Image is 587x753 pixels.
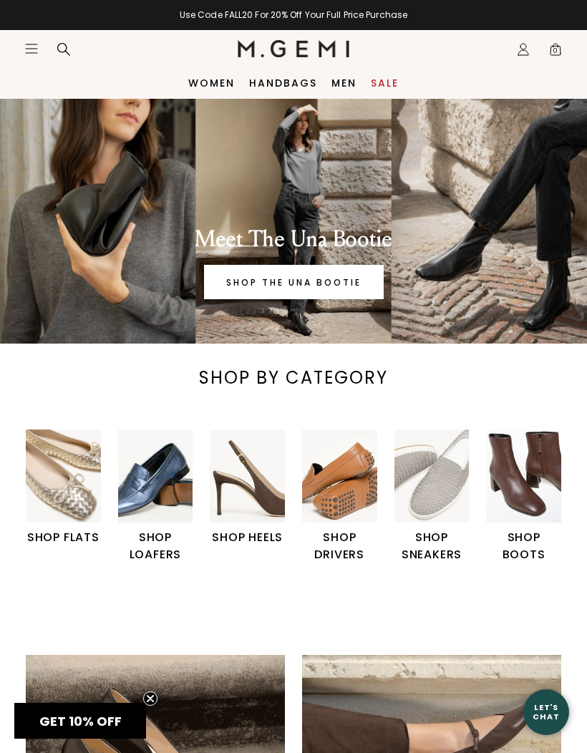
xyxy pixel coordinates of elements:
a: Banner primary button [204,265,384,299]
a: SHOP FLATS [26,429,101,547]
a: Handbags [249,77,317,89]
div: 2 / 6 [118,429,210,564]
a: Sale [371,77,399,89]
span: GET 10% OFF [39,712,122,730]
h1: SHOP SNEAKERS [394,529,470,563]
a: SHOP SNEAKERS [394,429,470,564]
h1: SHOP DRIVERS [302,529,377,563]
h1: SHOP FLATS [26,529,101,546]
div: 5 / 6 [394,429,487,564]
div: Let's Chat [523,703,569,721]
button: Close teaser [143,691,157,706]
img: M.Gemi [238,40,350,57]
div: GET 10% OFFClose teaser [14,703,146,739]
h1: SHOP LOAFERS [118,529,193,563]
div: 6 / 6 [486,429,578,564]
h1: SHOP BOOTS [486,529,561,563]
a: SHOP LOAFERS [118,429,193,564]
span: 0 [548,45,563,59]
div: 3 / 6 [210,429,302,547]
a: SHOP HEELS [210,429,285,547]
a: SHOP DRIVERS [302,429,377,564]
div: 4 / 6 [302,429,394,564]
a: Women [188,77,235,89]
button: Open site menu [24,42,39,56]
a: SHOP BOOTS [486,429,561,564]
div: Meet The Una Bootie [43,225,544,253]
a: Men [331,77,356,89]
div: 1 / 6 [26,429,118,547]
h1: SHOP HEELS [210,529,285,546]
